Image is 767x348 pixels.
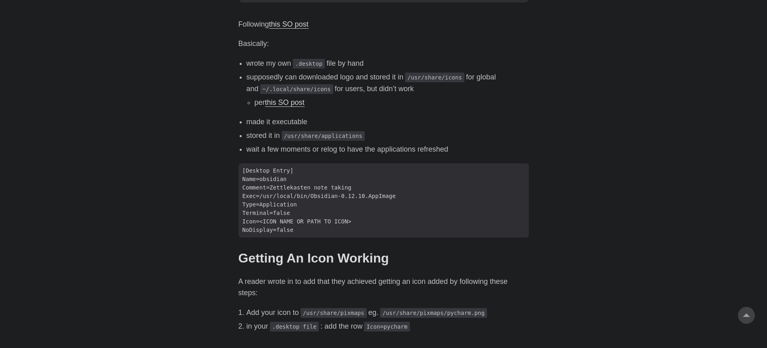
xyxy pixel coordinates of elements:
p: A reader wrote in to add that they achieved getting an icon added by following these steps: [238,276,529,299]
p: Basically: [238,38,529,50]
li: made it executable [247,116,529,128]
code: /usr/share/applications [282,131,365,141]
span: Comment=Zettlekasten note taking [238,183,355,192]
span: Type=Application [238,200,301,209]
a: this SO post [269,20,309,28]
a: go to top [738,307,755,324]
code: /usr/share/pixmaps [301,308,367,318]
li: wrote my own file by hand [247,58,529,69]
p: Following [238,19,529,30]
li: wait a few moments or relog to have the applications refreshed [247,144,529,155]
h2: Getting An Icon Working [238,250,529,266]
code: .desktop [293,59,325,69]
span: [Desktop Entry] [238,167,298,175]
code: /usr/share/icons [405,73,464,82]
span: Name=obsidian [238,175,291,183]
li: supposedly can downloaded logo and stored it in for global and for users, but didn’t work [247,71,529,108]
li: Add your icon to eg. [247,307,529,319]
a: this SO post [265,98,305,106]
code: .desktop file [270,322,319,331]
li: in your : add the row [247,321,529,332]
span: Exec=/usr/local/bin/Obsidian-0.12.10.AppImage [238,192,400,200]
code: ~/.local/share/icons [260,84,333,94]
li: per [255,97,529,108]
span: Icon=<ICON NAME OR PATH TO ICON> [238,217,355,226]
li: stored it in [247,130,529,142]
code: /usr/share/pixmaps/pycharm.png [380,308,487,318]
code: Icon=pycharm [364,322,410,331]
span: NoDisplay=false [238,226,298,234]
span: Terminal=false [238,209,294,217]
